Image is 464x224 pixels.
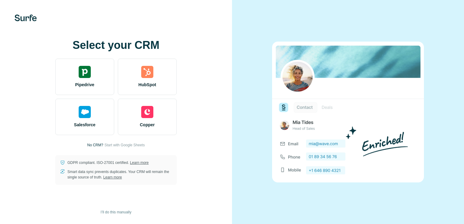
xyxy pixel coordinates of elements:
[272,42,424,182] img: none image
[55,39,177,51] h1: Select your CRM
[67,169,172,180] p: Smart data sync prevents duplicates. Your CRM will remain the single source of truth.
[103,175,122,179] a: Learn more
[79,106,91,118] img: salesforce's logo
[79,66,91,78] img: pipedrive's logo
[15,15,37,21] img: Surfe's logo
[74,122,96,128] span: Salesforce
[75,82,94,88] span: Pipedrive
[87,142,103,148] p: No CRM?
[96,208,135,217] button: I’ll do this manually
[141,66,153,78] img: hubspot's logo
[138,82,156,88] span: HubSpot
[141,106,153,118] img: copper's logo
[140,122,155,128] span: Copper
[104,142,145,148] button: Start with Google Sheets
[101,209,131,215] span: I’ll do this manually
[67,160,148,165] p: GDPR compliant. ISO-27001 certified.
[130,161,148,165] a: Learn more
